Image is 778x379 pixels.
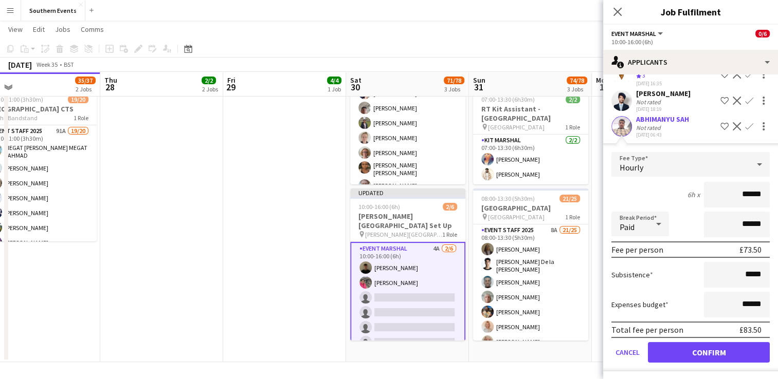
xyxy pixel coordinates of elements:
[594,81,609,93] span: 1
[443,203,457,211] span: 2/6
[358,203,400,211] span: 10:00-16:00 (6h)
[349,81,361,93] span: 30
[603,50,778,74] div: Applicants
[81,25,104,34] span: Comms
[481,195,535,202] span: 08:00-13:30 (5h30m)
[33,25,45,34] span: Edit
[755,30,770,37] span: 0/6
[620,162,643,173] span: Hourly
[739,244,762,255] div: £73.50
[350,75,361,85] span: Sat
[636,89,691,98] div: [PERSON_NAME]
[488,123,545,131] span: [GEOGRAPHIC_DATA]
[603,5,778,18] h3: Job Fulfilment
[64,61,74,68] div: BST
[76,85,95,93] div: 2 Jobs
[611,325,683,335] div: Total fee per person
[611,342,644,363] button: Cancel
[636,131,689,138] div: [DATE] 06:43
[611,38,770,46] div: 10:00-16:00 (6h)
[648,342,770,363] button: Confirm
[350,188,465,197] div: Updated
[481,96,535,103] span: 07:00-13:30 (6h30m)
[77,23,108,36] a: Comms
[327,77,341,84] span: 4/4
[103,81,117,93] span: 28
[567,85,587,93] div: 3 Jobs
[611,270,653,279] label: Subsistence
[636,106,691,112] div: [DATE] 18:19
[21,1,85,21] button: Southern Events
[350,32,465,184] app-job-card: 07:00-14:00 (7h)67/70Henley Trails 10k + Half [GEOGRAPHIC_DATA][PERSON_NAME]1 RoleEvent Staff 202...
[636,98,663,106] div: Not rated
[444,77,464,84] span: 71/78
[636,80,691,87] div: [DATE] 16:35
[473,75,485,85] span: Sun
[642,71,645,79] span: 3
[473,188,588,340] app-job-card: 08:00-13:30 (5h30m)21/25[GEOGRAPHIC_DATA] [GEOGRAPHIC_DATA]1 RoleEvent Staff 20258A21/2508:00-13:...
[565,123,580,131] span: 1 Role
[51,23,75,36] a: Jobs
[488,213,545,221] span: [GEOGRAPHIC_DATA]
[442,231,457,238] span: 1 Role
[34,61,60,68] span: Week 35
[8,25,23,34] span: View
[559,195,580,202] span: 21/25
[29,23,49,36] a: Edit
[739,325,762,335] div: £83.50
[104,75,117,85] span: Thu
[611,300,668,309] label: Expenses budget
[74,114,88,122] span: 1 Role
[350,242,465,353] app-card-role: Event Marshal4A2/610:00-16:00 (6h)[PERSON_NAME][PERSON_NAME]
[68,96,88,103] span: 19/20
[473,203,588,213] h3: [GEOGRAPHIC_DATA]
[444,85,464,93] div: 3 Jobs
[55,25,70,34] span: Jobs
[4,23,27,36] a: View
[565,213,580,221] span: 1 Role
[202,85,218,93] div: 2 Jobs
[611,244,663,255] div: Fee per person
[566,96,580,103] span: 2/2
[365,231,442,238] span: [PERSON_NAME][GEOGRAPHIC_DATA] Tri Set Up
[636,124,663,131] div: Not rated
[202,77,216,84] span: 2/2
[8,60,32,70] div: [DATE]
[620,222,635,232] span: Paid
[611,30,656,37] span: Event Marshal
[328,85,341,93] div: 1 Job
[687,190,700,199] div: 6h x
[567,77,587,84] span: 74/78
[596,75,609,85] span: Mon
[227,75,236,85] span: Fri
[611,30,664,37] button: Event Marshal
[473,89,588,184] app-job-card: 07:00-13:30 (6h30m)2/2RT Kit Assistant - [GEOGRAPHIC_DATA] [GEOGRAPHIC_DATA]1 RoleKit Marshal2/20...
[350,212,465,230] h3: [PERSON_NAME][GEOGRAPHIC_DATA] Set Up
[350,188,465,340] app-job-card: Updated10:00-16:00 (6h)2/6[PERSON_NAME][GEOGRAPHIC_DATA] Set Up [PERSON_NAME][GEOGRAPHIC_DATA] Tr...
[226,81,236,93] span: 29
[636,115,689,124] div: ABHIMANYU SAH
[473,135,588,184] app-card-role: Kit Marshal2/207:00-13:30 (6h30m)[PERSON_NAME][PERSON_NAME]
[75,77,96,84] span: 35/37
[472,81,485,93] span: 31
[473,104,588,123] h3: RT Kit Assistant - [GEOGRAPHIC_DATA]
